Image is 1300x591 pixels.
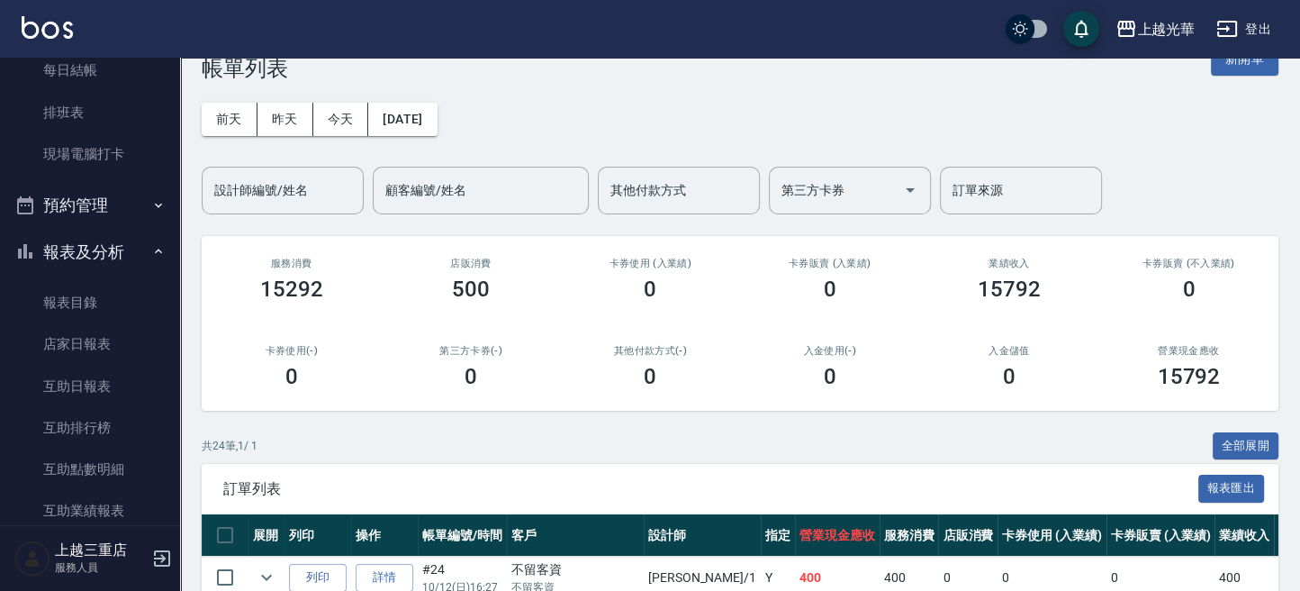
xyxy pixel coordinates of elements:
[22,16,73,39] img: Logo
[7,449,173,490] a: 互助點數明細
[285,364,298,389] h3: 0
[941,345,1077,357] h2: 入金儲值
[1211,42,1278,76] button: 新開單
[1106,514,1215,557] th: 卡券販賣 (入業績)
[253,564,280,591] button: expand row
[368,103,437,136] button: [DATE]
[644,277,656,302] h3: 0
[1209,13,1278,46] button: 登出
[644,514,761,557] th: 設計師
[7,182,173,229] button: 預約管理
[1108,11,1202,48] button: 上越光華
[313,103,369,136] button: 今天
[7,50,173,91] a: 每日結帳
[202,103,257,136] button: 前天
[762,345,898,357] h2: 入金使用(-)
[7,92,173,133] a: 排班表
[978,277,1041,302] h3: 15792
[7,282,173,323] a: 報表目錄
[880,514,939,557] th: 服務消費
[452,277,490,302] h3: 500
[1121,345,1257,357] h2: 營業現金應收
[941,258,1077,269] h2: 業績收入
[511,560,639,579] div: 不留客資
[824,277,836,302] h3: 0
[1121,258,1257,269] h2: 卡券販賣 (不入業績)
[202,56,288,81] h3: 帳單列表
[418,514,507,557] th: 帳單編號/時間
[402,345,538,357] h2: 第三方卡券(-)
[1137,18,1195,41] div: 上越光華
[7,490,173,532] a: 互助業績報表
[1214,514,1274,557] th: 業績收入
[7,366,173,407] a: 互助日報表
[402,258,538,269] h2: 店販消費
[507,514,644,557] th: 客戶
[284,514,351,557] th: 列印
[7,407,173,449] a: 互助排行榜
[223,480,1198,498] span: 訂單列表
[55,541,147,559] h5: 上越三重店
[824,364,836,389] h3: 0
[582,345,718,357] h2: 其他付款方式(-)
[1063,11,1099,47] button: save
[1198,475,1265,503] button: 報表匯出
[223,258,359,269] h3: 服務消費
[202,438,257,454] p: 共 24 筆, 1 / 1
[7,133,173,175] a: 現場電腦打卡
[795,514,880,557] th: 營業現金應收
[998,514,1106,557] th: 卡券使用 (入業績)
[223,345,359,357] h2: 卡券使用(-)
[761,514,795,557] th: 指定
[762,258,898,269] h2: 卡券販賣 (入業績)
[1213,432,1279,460] button: 全部展開
[644,364,656,389] h3: 0
[1211,50,1278,67] a: 新開單
[1003,364,1016,389] h3: 0
[7,323,173,365] a: 店家日報表
[1157,364,1220,389] h3: 15792
[582,258,718,269] h2: 卡券使用 (入業績)
[465,364,477,389] h3: 0
[938,514,998,557] th: 店販消費
[7,229,173,276] button: 報表及分析
[55,559,147,576] p: 服務人員
[14,541,50,577] img: Person
[896,176,925,205] button: Open
[1182,277,1195,302] h3: 0
[248,514,284,557] th: 展開
[1198,479,1265,496] a: 報表匯出
[351,514,418,557] th: 操作
[260,277,323,302] h3: 15292
[257,103,313,136] button: 昨天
